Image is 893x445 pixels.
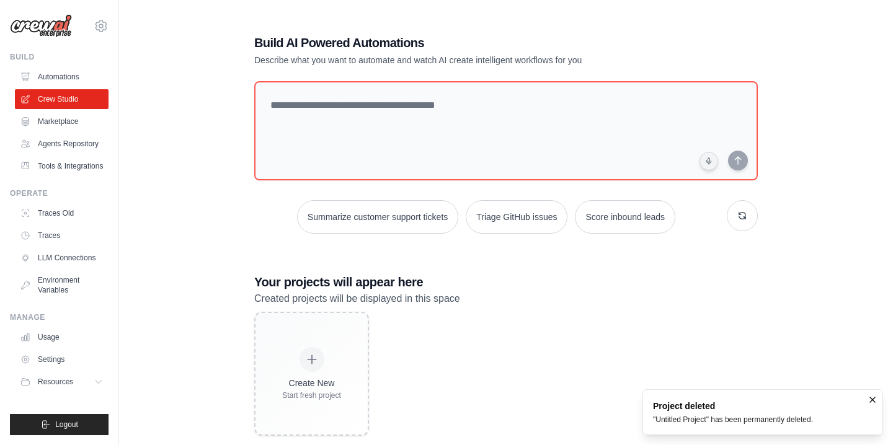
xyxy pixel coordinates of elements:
a: Environment Variables [15,270,109,300]
h3: Your projects will appear here [254,273,758,291]
span: Logout [55,420,78,430]
a: Automations [15,67,109,87]
button: Triage GitHub issues [466,200,567,234]
p: Created projects will be displayed in this space [254,291,758,307]
a: Agents Repository [15,134,109,154]
button: Resources [15,372,109,392]
div: Operate [10,188,109,198]
a: Crew Studio [15,89,109,109]
div: Start fresh project [282,390,341,400]
a: Traces [15,226,109,245]
a: LLM Connections [15,248,109,268]
div: "Untitled Project" has been permanently deleted. [653,415,813,425]
a: Settings [15,350,109,369]
div: Create New [282,377,341,389]
a: Traces Old [15,203,109,223]
button: Summarize customer support tickets [297,200,458,234]
div: Build [10,52,109,62]
button: Score inbound leads [575,200,675,234]
button: Get new suggestions [727,200,758,231]
span: Resources [38,377,73,387]
a: Usage [15,327,109,347]
p: Describe what you want to automate and watch AI create intelligent workflows for you [254,54,671,66]
div: Project deleted [653,400,813,412]
a: Marketplace [15,112,109,131]
div: Manage [10,312,109,322]
button: Click to speak your automation idea [700,152,718,170]
iframe: Chat Widget [831,386,893,445]
img: Logo [10,14,72,38]
button: Logout [10,414,109,435]
a: Tools & Integrations [15,156,109,176]
h1: Build AI Powered Automations [254,34,671,51]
